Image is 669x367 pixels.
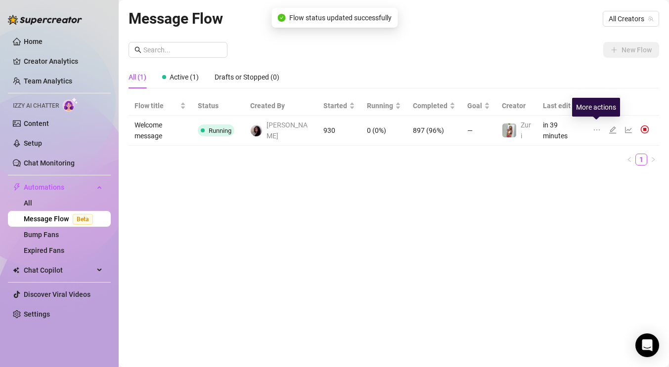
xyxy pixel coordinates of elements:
[24,139,42,147] a: Setup
[361,116,407,146] td: 0 (0%)
[24,231,59,239] a: Bump Fans
[24,215,97,223] a: Message FlowBeta
[609,126,617,134] span: edit
[593,126,601,134] span: ellipsis
[467,100,482,111] span: Goal
[13,101,59,111] span: Izzy AI Chatter
[521,121,531,140] span: Zuri
[636,154,647,165] a: 1
[24,290,90,298] a: Discover Viral Videos
[624,126,632,134] span: line-chart
[647,154,659,165] button: right
[496,96,537,116] th: Creator
[624,154,635,165] button: left
[267,120,312,141] span: [PERSON_NAME]
[413,100,447,111] span: Completed
[129,96,192,116] th: Flow title
[209,127,231,134] span: Running
[24,120,49,127] a: Content
[13,183,21,191] span: thunderbolt
[407,116,461,146] td: 897 (96%)
[502,123,516,137] img: Zuri
[134,46,141,53] span: search
[635,154,647,165] li: 1
[24,53,103,69] a: Creator Analytics
[63,97,78,112] img: AI Chatter
[647,154,659,165] li: Next Page
[640,125,649,134] img: svg%3e
[317,116,361,146] td: 930
[24,246,64,254] a: Expired Fans
[407,96,461,116] th: Completed
[323,100,347,111] span: Started
[626,157,632,163] span: left
[635,333,659,357] div: Open Intercom Messenger
[244,96,317,116] th: Created By
[129,7,223,30] article: Message Flow
[251,125,262,136] img: Isabelle D
[170,73,199,81] span: Active (1)
[572,98,620,117] div: More actions
[24,77,72,85] a: Team Analytics
[650,157,656,163] span: right
[129,116,192,146] td: Welcome message
[461,96,496,116] th: Goal
[648,16,654,22] span: team
[624,154,635,165] li: Previous Page
[603,42,659,58] button: New Flow
[537,116,587,146] td: in 39 minutes
[461,116,496,146] td: —
[215,72,279,82] div: Drafts or Stopped (0)
[24,199,32,207] a: All
[134,100,178,111] span: Flow title
[24,159,75,167] a: Chat Monitoring
[361,96,407,116] th: Running
[24,310,50,318] a: Settings
[73,214,93,225] span: Beta
[129,72,146,82] div: All (1)
[24,38,43,45] a: Home
[289,12,392,23] span: Flow status updated successfully
[24,179,94,195] span: Automations
[13,267,19,274] img: Chat Copilot
[143,44,222,55] input: Search...
[8,15,82,25] img: logo-BBDzfeDw.svg
[24,262,94,278] span: Chat Copilot
[317,96,361,116] th: Started
[277,14,285,22] span: check-circle
[537,96,587,116] th: Last edit
[543,100,573,111] span: Last edit
[192,96,244,116] th: Status
[609,11,653,26] span: All Creators
[367,100,393,111] span: Running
